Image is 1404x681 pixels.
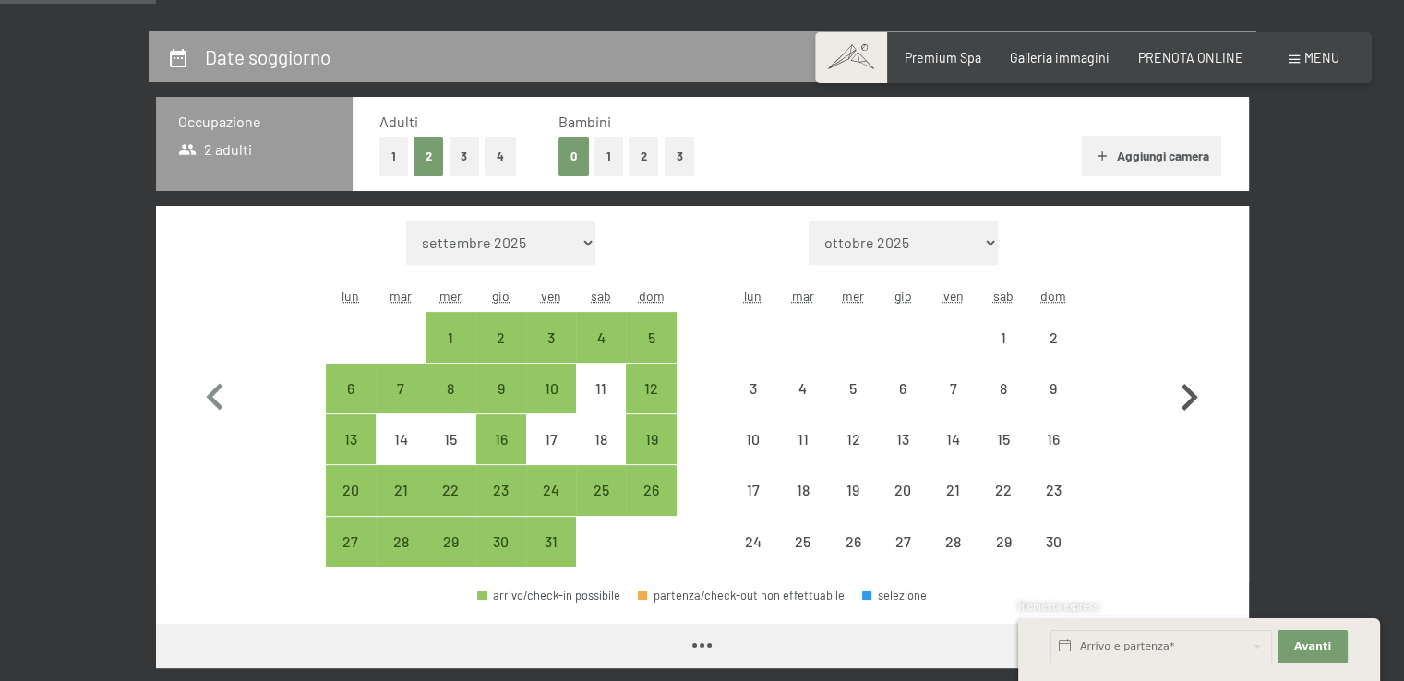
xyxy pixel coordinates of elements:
[928,364,978,413] div: arrivo/check-in non effettuabile
[576,465,626,515] div: arrivo/check-in possibile
[930,534,976,580] div: 28
[558,137,589,175] button: 0
[880,534,926,580] div: 27
[426,414,475,464] div: arrivo/check-in non effettuabile
[526,465,576,515] div: Fri Oct 24 2025
[426,517,475,567] div: arrivo/check-in possibile
[744,288,762,304] abbr: lunedì
[328,483,374,529] div: 20
[476,517,526,567] div: Thu Oct 30 2025
[476,312,526,362] div: Thu Oct 02 2025
[1138,50,1243,66] span: PRENOTA ONLINE
[978,414,1028,464] div: Sat Nov 15 2025
[880,483,926,529] div: 20
[1278,630,1348,663] button: Avanti
[476,414,526,464] div: Thu Oct 16 2025
[828,364,878,413] div: Wed Nov 05 2025
[727,364,777,413] div: Mon Nov 03 2025
[729,483,775,529] div: 17
[778,364,828,413] div: Tue Nov 04 2025
[978,312,1028,362] div: Sat Nov 01 2025
[928,414,978,464] div: Fri Nov 14 2025
[980,483,1026,529] div: 22
[828,465,878,515] div: arrivo/check-in non effettuabile
[477,590,620,602] div: arrivo/check-in possibile
[778,414,828,464] div: arrivo/check-in non effettuabile
[379,113,418,130] span: Adulti
[576,312,626,362] div: Sat Oct 04 2025
[426,517,475,567] div: Wed Oct 29 2025
[326,465,376,515] div: arrivo/check-in possibile
[476,465,526,515] div: Thu Oct 23 2025
[878,465,928,515] div: arrivo/check-in non effettuabile
[376,414,426,464] div: Tue Oct 14 2025
[980,534,1026,580] div: 29
[928,465,978,515] div: Fri Nov 21 2025
[665,137,695,175] button: 3
[1040,288,1066,304] abbr: domenica
[638,590,845,602] div: partenza/check-out non effettuabile
[727,364,777,413] div: arrivo/check-in non effettuabile
[880,432,926,478] div: 13
[778,465,828,515] div: arrivo/check-in non effettuabile
[205,45,330,68] h2: Date soggiorno
[792,288,814,304] abbr: martedì
[878,414,928,464] div: arrivo/check-in non effettuabile
[326,364,376,413] div: Mon Oct 06 2025
[526,312,576,362] div: arrivo/check-in possibile
[930,483,976,529] div: 21
[828,414,878,464] div: arrivo/check-in non effettuabile
[1028,517,1078,567] div: Sun Nov 30 2025
[376,517,426,567] div: Tue Oct 28 2025
[326,414,376,464] div: arrivo/check-in possibile
[485,137,516,175] button: 4
[930,381,976,427] div: 7
[426,364,475,413] div: Wed Oct 08 2025
[378,432,424,478] div: 14
[1028,465,1078,515] div: Sun Nov 23 2025
[626,465,676,515] div: Sun Oct 26 2025
[626,312,676,362] div: Sun Oct 05 2025
[376,465,426,515] div: arrivo/check-in possibile
[427,534,474,580] div: 29
[1294,639,1331,654] span: Avanti
[578,381,624,427] div: 11
[830,534,876,580] div: 26
[476,312,526,362] div: arrivo/check-in possibile
[830,432,876,478] div: 12
[426,465,475,515] div: arrivo/check-in possibile
[526,312,576,362] div: Fri Oct 03 2025
[727,465,777,515] div: Mon Nov 17 2025
[1082,136,1221,176] button: Aggiungi camera
[978,364,1028,413] div: arrivo/check-in non effettuabile
[439,288,462,304] abbr: mercoledì
[528,432,574,478] div: 17
[476,517,526,567] div: arrivo/check-in possibile
[476,465,526,515] div: arrivo/check-in possibile
[378,483,424,529] div: 21
[1028,414,1078,464] div: arrivo/check-in non effettuabile
[828,517,878,567] div: arrivo/check-in non effettuabile
[326,414,376,464] div: Mon Oct 13 2025
[376,414,426,464] div: arrivo/check-in non effettuabile
[629,137,659,175] button: 2
[980,381,1026,427] div: 8
[326,517,376,567] div: Mon Oct 27 2025
[878,517,928,567] div: arrivo/check-in non effettuabile
[628,483,674,529] div: 26
[727,465,777,515] div: arrivo/check-in non effettuabile
[426,312,475,362] div: arrivo/check-in possibile
[528,381,574,427] div: 10
[1030,330,1076,376] div: 2
[478,432,524,478] div: 16
[778,465,828,515] div: Tue Nov 18 2025
[727,414,777,464] div: arrivo/check-in non effettuabile
[492,288,510,304] abbr: giovedì
[426,312,475,362] div: Wed Oct 01 2025
[978,465,1028,515] div: arrivo/check-in non effettuabile
[526,364,576,413] div: arrivo/check-in possibile
[729,534,775,580] div: 24
[578,432,624,478] div: 18
[328,534,374,580] div: 27
[594,137,623,175] button: 1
